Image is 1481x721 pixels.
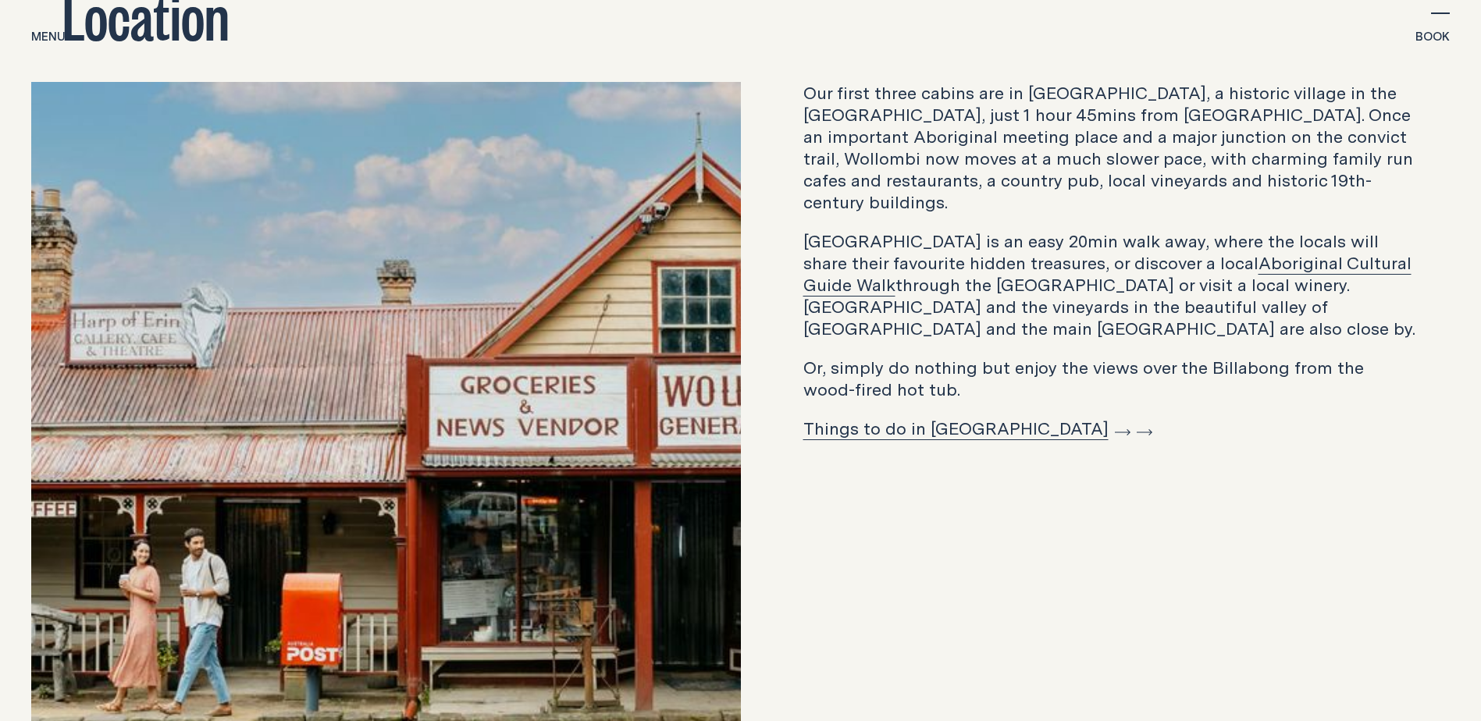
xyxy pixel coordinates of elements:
[1415,30,1450,42] span: Book
[803,416,1130,440] a: Things to do in [GEOGRAPHIC_DATA]
[803,250,1412,297] a: Aboriginal Cultural Guide Walk
[803,230,1419,339] p: [GEOGRAPHIC_DATA] is an easy 20min walk away, where the locals will share their favourite hidden ...
[31,30,66,42] span: Menu
[1415,28,1450,47] button: show booking tray
[803,82,1419,213] p: Our first three cabins are in [GEOGRAPHIC_DATA], a historic village in the [GEOGRAPHIC_DATA], jus...
[31,28,66,47] button: show menu
[803,357,1419,400] p: Or, simply do nothing but enjoy the views over the Billabong from the wood-fired hot tub.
